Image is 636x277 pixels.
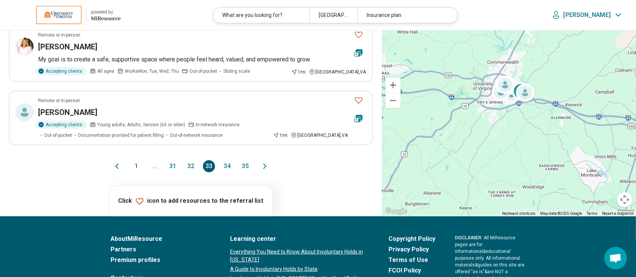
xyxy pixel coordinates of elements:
div: Accepting clients [35,121,87,129]
a: FCOI Policy [389,266,435,275]
span: Documentation provided for patient filling [78,132,164,139]
span: Out-of-pocket [44,132,72,139]
button: 34 [221,160,233,172]
div: 1 mi [291,69,306,75]
span: Out-of-network insurance [170,132,223,139]
button: Zoom in [386,78,401,93]
button: 35 [239,160,251,172]
a: Open chat [604,247,627,269]
h3: [PERSON_NAME] [38,41,97,52]
span: All ages [97,68,114,75]
a: A Guide to Involuntary Holds by State [230,265,369,273]
a: Copyright Policy [389,234,435,243]
div: Insurance plan [357,8,453,23]
button: Map camera controls [617,192,632,207]
button: Zoom out [386,93,401,108]
button: 33 [203,160,215,172]
div: [GEOGRAPHIC_DATA] , VA [309,69,366,75]
span: In-network insurance [196,121,240,128]
button: Keyboard shortcuts [502,211,536,216]
div: [GEOGRAPHIC_DATA] , VA [291,132,348,139]
a: Open this area in Google Maps (opens a new window) [384,207,409,216]
a: Privacy Policy [389,245,435,254]
button: Previous page [112,160,121,172]
span: ... [149,160,161,172]
button: 32 [185,160,197,172]
div: 2 [512,82,530,100]
span: Works Mon, Tue, Wed, Thu [125,68,179,75]
button: Next page [260,160,269,172]
a: Report a map error [602,211,634,216]
div: What are you looking for? [213,8,309,23]
span: Young adults, Adults, Seniors (65 or older) [97,121,185,128]
p: Remote or In-person [38,32,80,38]
button: 31 [167,160,179,172]
img: University of Virginia [36,6,81,24]
a: Terms of Use [389,256,435,265]
p: Click icon to add resources to the referral list [118,197,263,206]
a: Everything You Need to Know About Involuntary Holds in [US_STATE] [230,248,369,264]
div: powered by [91,9,121,15]
a: Terms (opens in new tab) [587,211,598,216]
button: Favorite [351,27,366,43]
button: 1 [131,160,143,172]
div: Accepting clients [35,67,87,75]
span: Out-of-pocket [189,68,217,75]
span: Sliding scale [223,68,250,75]
button: Favorite [351,93,366,108]
img: Google [384,207,409,216]
span: DISCLAIMER [455,235,481,240]
a: Partners [111,245,210,254]
a: Learning center [230,234,369,243]
p: My goal is to create a safe, supportive space where people feel heard, valued, and empowered to g... [38,55,366,64]
span: Map data ©2025 Google [540,211,582,216]
p: Remote or In-person [38,97,80,104]
a: Premium profiles [111,256,210,265]
a: University of Virginiapowered by [12,6,121,24]
a: AboutMiResource [111,234,210,243]
p: [PERSON_NAME] [564,11,611,19]
div: 1 mi [273,132,288,139]
h3: [PERSON_NAME] [38,107,97,118]
div: [GEOGRAPHIC_DATA], [GEOGRAPHIC_DATA] [309,8,357,23]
